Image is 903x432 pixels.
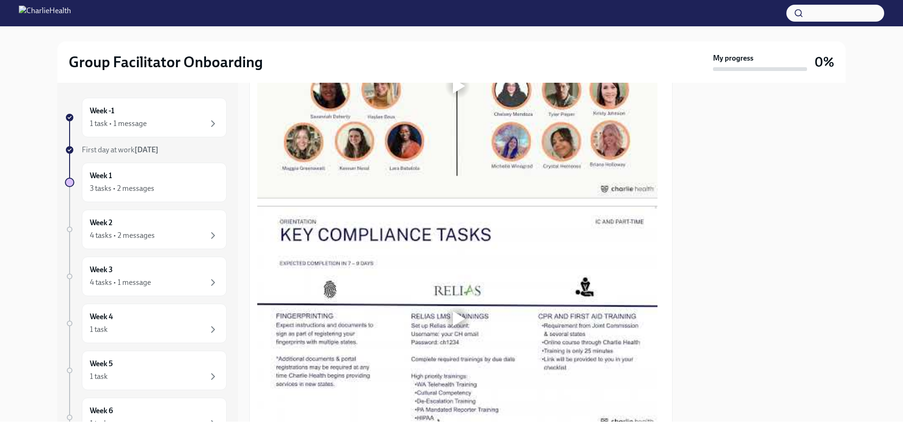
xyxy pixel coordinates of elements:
a: First day at work[DATE] [65,145,227,155]
a: Week 24 tasks • 2 messages [65,210,227,249]
h6: Week 3 [90,265,113,275]
a: Week 13 tasks • 2 messages [65,163,227,202]
div: 4 tasks • 1 message [90,277,151,288]
a: Week 41 task [65,304,227,343]
h6: Week 4 [90,312,113,322]
div: 1 task [90,371,108,382]
a: Week 51 task [65,351,227,390]
h3: 0% [815,54,834,71]
strong: [DATE] [135,145,158,154]
div: 1 task • 1 message [90,118,147,129]
h2: Group Facilitator Onboarding [69,53,263,71]
h6: Week 1 [90,171,112,181]
h6: Week 2 [90,218,112,228]
strong: My progress [713,53,753,63]
h6: Week 6 [90,406,113,416]
a: Week 34 tasks • 1 message [65,257,227,296]
h6: Week 5 [90,359,113,369]
span: First day at work [82,145,158,154]
div: 4 tasks • 2 messages [90,230,155,241]
a: Week -11 task • 1 message [65,98,227,137]
div: 1 task [90,418,108,429]
div: 1 task [90,324,108,335]
h6: Week -1 [90,106,114,116]
div: 3 tasks • 2 messages [90,183,154,194]
img: CharlieHealth [19,6,71,21]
